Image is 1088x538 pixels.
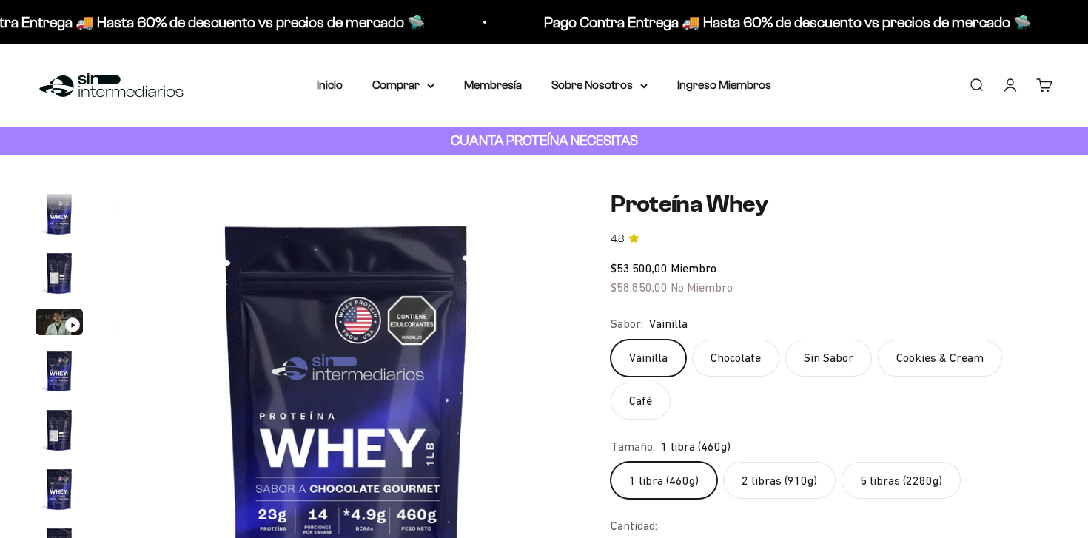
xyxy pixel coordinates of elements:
[372,75,434,95] summary: Comprar
[36,249,83,297] img: Proteína Whey
[611,261,668,275] span: $53.500,00
[611,517,657,536] label: Cantidad:
[671,261,716,275] span: Miembro
[671,280,733,294] span: No Miembro
[611,437,655,457] legend: Tamaño:
[541,10,1029,34] p: Pago Contra Entrega 🚚 Hasta 60% de descuento vs precios de mercado 🛸
[36,309,83,340] button: Ir al artículo 3
[611,280,668,294] span: $58.850,00
[661,437,731,457] span: 1 libra (460g)
[611,231,1052,247] a: 4.84.8 de 5.0 estrellas
[611,190,1052,218] h1: Proteína Whey
[36,347,83,399] button: Ir al artículo 4
[36,406,83,454] img: Proteína Whey
[317,78,343,91] a: Inicio
[611,231,624,247] span: 4.8
[36,465,83,517] button: Ir al artículo 6
[551,75,648,95] summary: Sobre Nosotros
[36,190,83,238] img: Proteína Whey
[464,78,522,91] a: Membresía
[36,347,83,394] img: Proteína Whey
[36,190,83,242] button: Ir al artículo 1
[36,249,83,301] button: Ir al artículo 2
[649,315,688,334] span: Vainilla
[451,132,638,148] strong: CUANTA PROTEÍNA NECESITAS
[36,465,83,513] img: Proteína Whey
[36,406,83,458] button: Ir al artículo 5
[611,315,643,334] legend: Sabor:
[677,78,771,91] a: Ingreso Miembros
